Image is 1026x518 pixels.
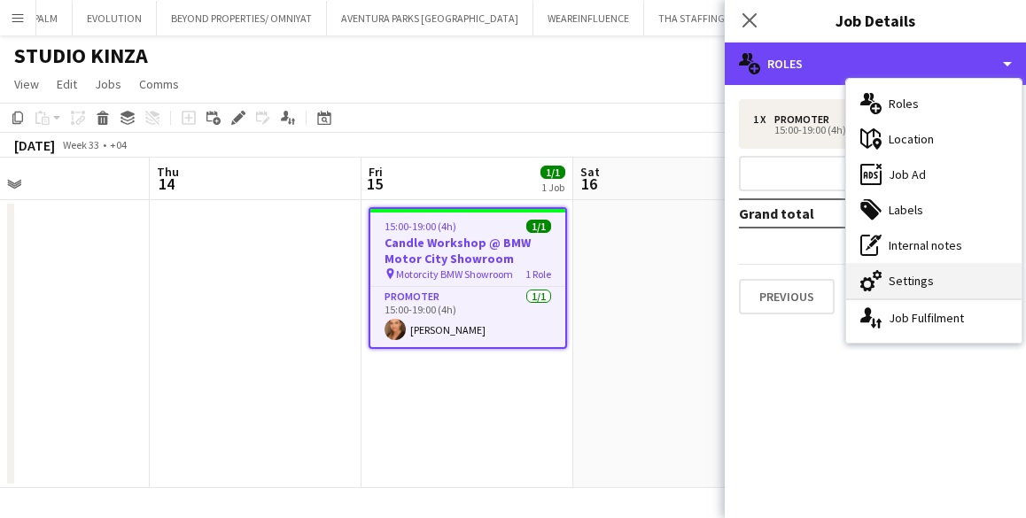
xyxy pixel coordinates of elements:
span: Fri [369,164,383,180]
td: Grand total [739,199,900,228]
button: THA STAFFING [644,1,740,35]
a: Jobs [88,73,128,96]
span: Week 33 [58,138,103,151]
button: Add role [739,156,1012,191]
div: Roles [725,43,1026,85]
button: WEAREINFLUENCE [533,1,644,35]
div: Location [846,121,1022,157]
div: 1 Job [541,181,564,194]
a: Edit [50,73,84,96]
div: Roles [846,86,1022,121]
button: EVOLUTION [73,1,157,35]
app-job-card: 15:00-19:00 (4h)1/1Candle Workshop @ BMW Motor City Showroom Motorcity BMW Showroom1 RolePromoter... [369,207,567,349]
div: Job Ad [846,157,1022,192]
span: 1 Role [525,267,551,281]
div: Promoter [774,113,836,126]
span: 1/1 [540,166,565,179]
span: Edit [57,76,77,92]
span: 1/1 [526,220,551,233]
div: Settings [846,263,1022,298]
h3: Job Details [725,9,1026,32]
div: [DATE] [14,136,55,154]
h3: Candle Workshop @ BMW Motor City Showroom [370,235,565,267]
span: 15 [366,174,383,194]
app-card-role: Promoter1/115:00-19:00 (4h)[PERSON_NAME] [370,287,565,347]
span: Motorcity BMW Showroom [396,267,513,281]
span: Thu [157,164,179,180]
span: Jobs [95,76,121,92]
button: BEYOND PROPERTIES/ OMNIYAT [157,1,327,35]
a: Comms [132,73,186,96]
span: Sat [580,164,600,180]
div: 15:00-19:00 (4h) [753,126,979,135]
button: Previous [739,279,835,314]
div: Labels [846,192,1022,228]
div: +04 [110,138,127,151]
span: 15:00-19:00 (4h) [385,220,456,233]
span: Comms [139,76,179,92]
div: Job Fulfilment [846,300,1022,336]
a: View [7,73,46,96]
span: 14 [154,174,179,194]
h1: STUDIO KINZA [14,43,148,69]
button: AVENTURA PARKS [GEOGRAPHIC_DATA] [327,1,533,35]
span: View [14,76,39,92]
div: 1 x [753,113,774,126]
span: 16 [578,174,600,194]
div: Internal notes [846,228,1022,263]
